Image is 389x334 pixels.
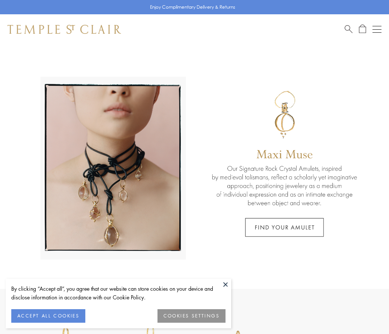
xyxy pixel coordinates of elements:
button: Open navigation [372,25,381,34]
p: Enjoy Complimentary Delivery & Returns [150,3,235,11]
a: Open Shopping Bag [359,24,366,34]
button: ACCEPT ALL COOKIES [11,309,85,323]
button: COOKIES SETTINGS [157,309,226,323]
img: Temple St. Clair [8,25,121,34]
div: By clicking “Accept all”, you agree that our website can store cookies on your device and disclos... [11,284,226,302]
a: Search [345,24,353,34]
